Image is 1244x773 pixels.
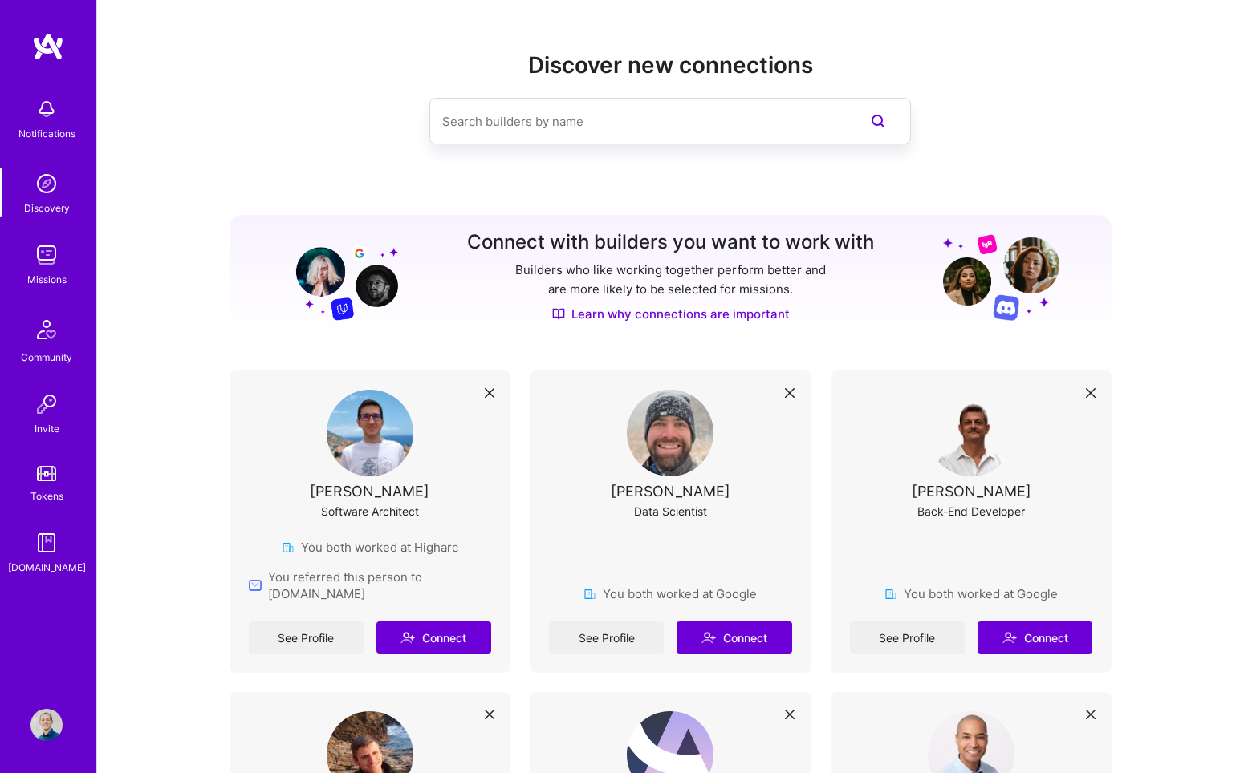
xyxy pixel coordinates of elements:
div: Missions [27,271,67,288]
button: Connect [376,621,491,654]
img: User Avatar [928,390,1014,476]
a: See Profile [850,621,965,654]
div: [DOMAIN_NAME] [8,559,86,576]
img: Discover [552,307,565,321]
div: Invite [35,420,59,437]
p: Builders who like working together perform better and are more likely to be selected for missions. [512,261,829,299]
img: logo [32,32,64,61]
div: [PERSON_NAME] [912,483,1031,500]
img: User Avatar [327,390,413,476]
i: icon SearchPurple [868,111,888,131]
i: icon Close [485,710,494,719]
div: [PERSON_NAME] [611,483,730,500]
div: You both worked at Google [583,585,757,602]
div: Tokens [30,488,63,504]
img: company icon [583,588,596,601]
div: Notifications [18,125,75,142]
div: You both worked at Google [884,585,1058,602]
img: company icon [282,541,295,554]
img: Grow your network [943,233,1059,321]
button: Connect [978,621,1092,654]
a: See Profile [249,621,364,654]
div: Community [21,349,72,366]
img: teamwork [30,239,63,271]
i: icon Connect [701,630,716,645]
div: [PERSON_NAME] [310,483,429,500]
img: company icon [884,588,897,601]
img: tokens [37,466,56,481]
img: referral icon [249,579,262,592]
img: Invite [30,388,63,420]
img: discovery [30,168,63,200]
a: Learn why connections are important [552,306,790,322]
h2: Discover new connections [230,52,1112,79]
div: Discovery [24,200,70,217]
i: icon Close [785,388,795,398]
button: Connect [677,621,791,654]
div: Data Scientist [634,503,707,520]
div: You referred this person to [DOMAIN_NAME] [249,569,492,602]
i: icon Connect [1002,630,1017,645]
i: icon Close [1086,710,1096,719]
h3: Connect with builders you want to work with [467,231,874,254]
input: Search builders by name [442,101,834,142]
i: icon Connect [400,630,415,645]
div: You both worked at Higharc [282,539,458,556]
a: See Profile [549,621,664,654]
img: User Avatar [30,709,63,741]
i: icon Close [485,388,494,398]
div: Software Architect [321,503,419,520]
i: icon Close [785,710,795,719]
img: bell [30,93,63,125]
img: Grow your network [282,233,398,321]
div: Back-End Developer [917,503,1025,520]
img: User Avatar [627,390,713,476]
img: guide book [30,527,63,559]
i: icon Close [1086,388,1096,398]
img: Community [27,310,66,349]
